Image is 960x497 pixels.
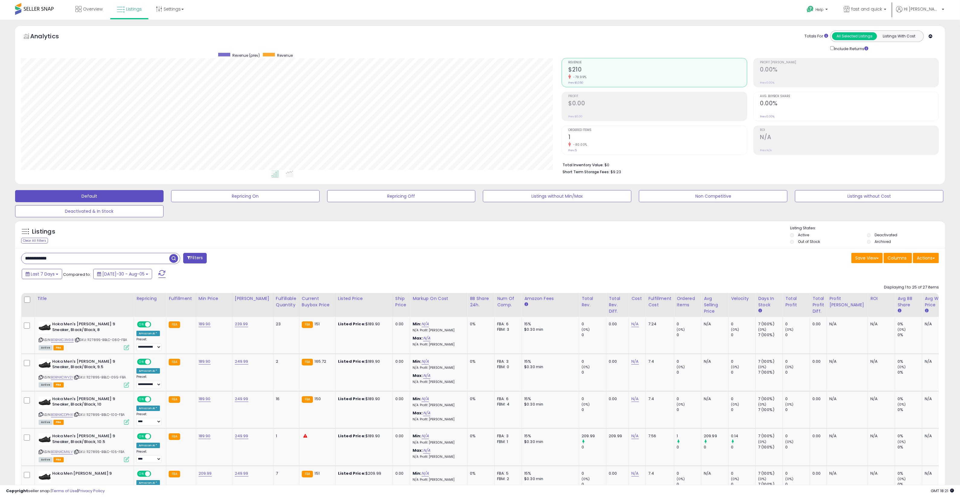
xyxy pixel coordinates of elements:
small: FBA [169,433,180,440]
a: N/A [631,396,639,402]
div: Markup on Cost [413,295,465,302]
div: 7.24 [648,321,669,327]
a: N/A [422,358,429,365]
label: Deactivated [875,232,897,237]
h2: 1 [568,134,747,142]
small: Prev: $1,050 [568,81,583,84]
button: [DATE]-30 - Aug-05 [93,269,152,279]
p: N/A Profit [PERSON_NAME] [413,366,463,370]
b: Max: [413,410,423,416]
div: 0% [470,396,490,402]
a: Terms of Use [52,488,77,494]
small: (0%) [677,402,685,407]
a: 189.90 [199,396,211,402]
b: Hoka Men's [PERSON_NAME] 9 Sneaker, Black/Black, 10.5 [52,433,126,446]
div: N/A [925,396,945,402]
div: 0 [677,407,701,413]
div: ASIN: [39,396,129,424]
div: Fulfillment Cost [648,295,671,308]
a: 239.99 [235,321,248,327]
div: Amazon AI * [136,406,160,411]
a: 189.90 [199,321,211,327]
button: Last 7 Days [22,269,62,279]
b: Hoka Men's [PERSON_NAME] 9 Sneaker, Black/Black, 9.5 [52,359,126,371]
div: 0 [731,332,755,338]
b: Min: [413,358,422,364]
div: N/A [829,321,863,327]
span: Columns [888,255,907,261]
small: FBA [169,359,180,365]
a: 189.90 [199,358,211,365]
div: 2 [276,359,295,364]
a: N/A [631,321,639,327]
h5: Listings [32,228,55,236]
div: 0% [470,359,490,364]
button: Columns [884,253,912,263]
a: N/A [423,410,430,416]
div: 0 [677,332,701,338]
button: Save View [851,253,883,263]
div: ASIN: [39,359,129,387]
span: Profit [568,95,747,98]
span: ON [138,322,145,327]
div: 15% [524,396,574,402]
div: ROI [870,295,892,302]
small: Prev: N/A [760,148,772,152]
span: FBA [53,382,64,387]
div: 7 (100%) [758,332,783,338]
p: N/A Profit [PERSON_NAME] [413,328,463,333]
span: All listings currently available for purchase on Amazon [39,345,53,350]
b: Listed Price: [338,321,365,327]
div: $189.90 [338,396,388,402]
h2: 0.00% [760,100,939,108]
div: 0 [582,359,606,364]
span: FBA [53,420,64,425]
div: 0 [677,370,701,375]
div: Repricing [136,295,164,302]
div: 0 [785,396,810,402]
a: Hi [PERSON_NAME] [896,6,944,20]
small: (0%) [582,365,590,369]
div: 0% [898,407,922,413]
a: B0BNXCDPHX [51,412,73,417]
div: 7.56 [648,433,669,439]
a: N/A [423,485,430,491]
small: FBA [302,321,313,328]
div: 0 [731,407,755,413]
div: 0 [582,396,606,402]
span: FBA [53,345,64,350]
div: Totals For [805,33,828,39]
div: 0.00 [395,359,405,364]
div: 0 [785,321,810,327]
small: (0%) [582,327,590,332]
small: Days In Stock. [758,308,762,314]
small: (0%) [758,365,767,369]
span: ON [138,397,145,402]
span: Last 7 Days [31,271,55,277]
div: 0.00 [609,396,624,402]
div: Listed Price [338,295,390,302]
h2: 0.00% [760,66,939,74]
div: Velocity [731,295,753,302]
span: 150 [314,396,321,402]
div: 0% [470,433,490,439]
small: -79.99% [571,75,587,79]
div: 0 [677,321,701,327]
a: N/A [423,335,430,341]
img: 31qAXlSioEL._SL40_.jpg [39,471,51,483]
span: 151 [314,321,319,327]
div: Preset: [136,337,161,351]
small: Amazon Fees. [524,302,528,307]
div: 0% [898,370,922,375]
label: Active [798,232,809,237]
b: Hoka Men's [PERSON_NAME] 9 Sneaker, Black/Black, 8 [52,321,126,334]
span: Avg. Buybox Share [760,95,939,98]
span: Help [815,7,824,12]
small: (0%) [677,327,685,332]
small: (0%) [785,327,794,332]
div: 0.00 [395,396,405,402]
div: Num of Comp. [497,295,519,308]
b: Short Term Storage Fees: [563,169,610,174]
div: 7 (100%) [758,407,783,413]
div: ASIN: [39,321,129,349]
